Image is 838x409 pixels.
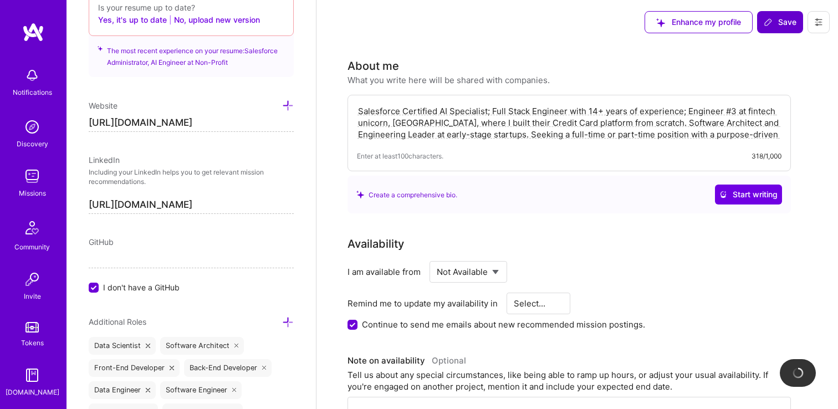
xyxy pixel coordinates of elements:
div: Community [14,241,50,253]
p: Including your LinkedIn helps you to get relevant mission recommendations. [89,168,294,187]
div: Software Engineer [160,381,242,399]
span: Start writing [719,189,778,200]
span: LinkedIn [89,155,120,165]
div: Tell us about any special circumstances, like being able to ramp up hours, or adjust your usual a... [348,369,791,392]
i: icon CrystalBallWhite [719,191,727,198]
img: guide book [21,364,43,386]
span: I don't have a GitHub [103,282,180,293]
i: icon Close [146,388,150,392]
i: icon Close [232,388,237,392]
div: What you write here will be shared with companies. [348,74,550,86]
div: About me [348,58,399,74]
div: Invite [24,290,41,302]
textarea: Salesforce Certified AI Specialist; Full Stack Engineer with 14+ years of experience; Engineer #3... [357,104,781,141]
div: Back-End Developer [184,359,272,377]
div: Is your resume up to date? [98,2,284,13]
img: loading [793,367,804,379]
div: Notifications [13,86,52,98]
div: Data Scientist [89,337,156,355]
span: Enhance my profile [656,17,741,28]
i: icon SuggestedTeams [356,191,364,198]
div: Front-End Developer [89,359,180,377]
div: Discovery [17,138,48,150]
span: Additional Roles [89,317,146,326]
div: I am available from [348,266,421,278]
span: Enter at least 100 characters. [357,150,443,162]
span: Optional [432,355,466,366]
div: Data Engineer [89,381,156,399]
div: Software Architect [160,337,244,355]
img: Community [19,214,45,241]
span: GitHub [89,237,114,247]
img: bell [21,64,43,86]
img: teamwork [21,165,43,187]
button: Yes, it's up to date [98,13,167,27]
div: Tokens [21,337,44,349]
button: Save [757,11,803,33]
div: 318/1,000 [752,150,781,162]
img: discovery [21,116,43,138]
div: Note on availability [348,352,466,369]
button: No, upload new version [174,13,260,27]
i: icon Close [170,366,174,370]
div: Missions [19,187,46,199]
i: icon SuggestedTeams [98,45,103,53]
span: | [169,14,172,25]
div: The most recent experience on your resume: Salesforce Administrator, AI Engineer at Non-Profit [89,29,294,77]
button: Enhance my profile [645,11,753,33]
div: Create a comprehensive bio. [356,189,457,201]
img: logo [22,22,44,42]
i: icon Close [262,366,267,370]
div: Remind me to update my availability in [348,298,498,309]
i: icon SuggestedTeams [656,18,665,27]
div: [DOMAIN_NAME] [6,386,59,398]
label: Continue to send me emails about new recommended mission postings. [362,319,645,330]
span: Website [89,101,117,110]
i: icon Close [234,344,239,348]
button: Start writing [715,185,782,204]
input: http://... [89,114,294,132]
img: tokens [25,322,39,333]
i: icon Close [146,344,150,348]
img: Invite [21,268,43,290]
div: Availability [348,236,404,252]
span: Save [764,17,796,28]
